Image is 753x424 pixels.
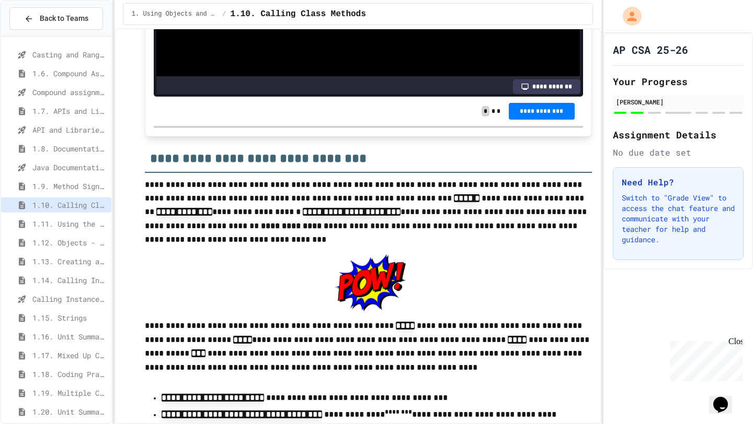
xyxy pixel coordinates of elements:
[613,127,744,142] h2: Assignment Details
[666,337,743,381] iframe: chat widget
[32,218,107,229] span: 1.11. Using the Math Class
[231,8,366,20] span: 1.10. Calling Class Methods
[32,331,107,342] span: 1.16. Unit Summary 1a (1.1-1.6)
[32,87,107,98] span: Compound assignment operators - Quiz
[222,10,226,18] span: /
[40,13,88,24] span: Back to Teams
[32,256,107,267] span: 1.13. Creating and Initializing Objects: Constructors
[612,4,644,28] div: My Account
[613,42,688,57] h1: AP CSA 25-26
[32,49,107,60] span: Casting and Ranges of variables - Quiz
[132,10,219,18] span: 1. Using Objects and Methods
[4,4,72,66] div: Chat with us now!Close
[32,275,107,286] span: 1.14. Calling Instance Methods
[32,293,107,304] span: Calling Instance Methods - Topic 1.14
[32,105,107,116] span: 1.7. APIs and Libraries
[709,382,743,414] iframe: chat widget
[32,406,107,417] span: 1.20. Unit Summary 1b (1.7-1.15)
[32,199,107,210] span: 1.10. Calling Class Methods
[622,176,735,189] h3: Need Help?
[613,146,744,159] div: No due date set
[32,312,107,323] span: 1.15. Strings
[32,124,107,135] span: API and Libraries - Topic 1.7
[616,97,740,107] div: [PERSON_NAME]
[622,193,735,245] p: Switch to "Grade View" to access the chat feature and communicate with your teacher for help and ...
[32,162,107,173] span: Java Documentation with Comments - Topic 1.8
[32,143,107,154] span: 1.8. Documentation with Comments and Preconditions
[9,7,103,30] button: Back to Teams
[32,369,107,380] span: 1.18. Coding Practice 1a (1.1-1.6)
[32,350,107,361] span: 1.17. Mixed Up Code Practice 1.1-1.6
[613,74,744,89] h2: Your Progress
[32,68,107,79] span: 1.6. Compound Assignment Operators
[32,387,107,398] span: 1.19. Multiple Choice Exercises for Unit 1a (1.1-1.6)
[32,237,107,248] span: 1.12. Objects - Instances of Classes
[32,181,107,192] span: 1.9. Method Signatures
